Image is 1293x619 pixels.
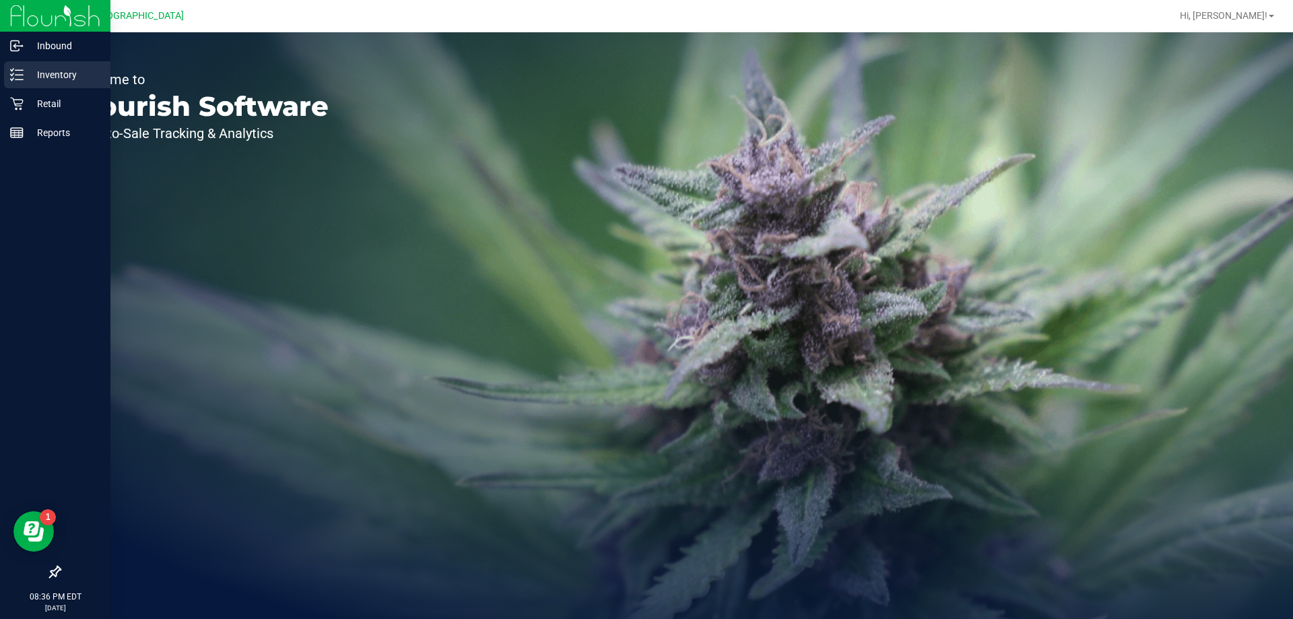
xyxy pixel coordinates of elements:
[6,591,104,603] p: 08:36 PM EDT
[40,509,56,525] iframe: Resource center unread badge
[24,38,104,54] p: Inbound
[73,127,329,140] p: Seed-to-Sale Tracking & Analytics
[10,68,24,82] inline-svg: Inventory
[10,39,24,53] inline-svg: Inbound
[73,93,329,120] p: Flourish Software
[13,511,54,552] iframe: Resource center
[10,126,24,139] inline-svg: Reports
[92,10,184,22] span: [GEOGRAPHIC_DATA]
[6,603,104,613] p: [DATE]
[24,67,104,83] p: Inventory
[24,96,104,112] p: Retail
[10,97,24,110] inline-svg: Retail
[24,125,104,141] p: Reports
[73,73,329,86] p: Welcome to
[1180,10,1267,21] span: Hi, [PERSON_NAME]!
